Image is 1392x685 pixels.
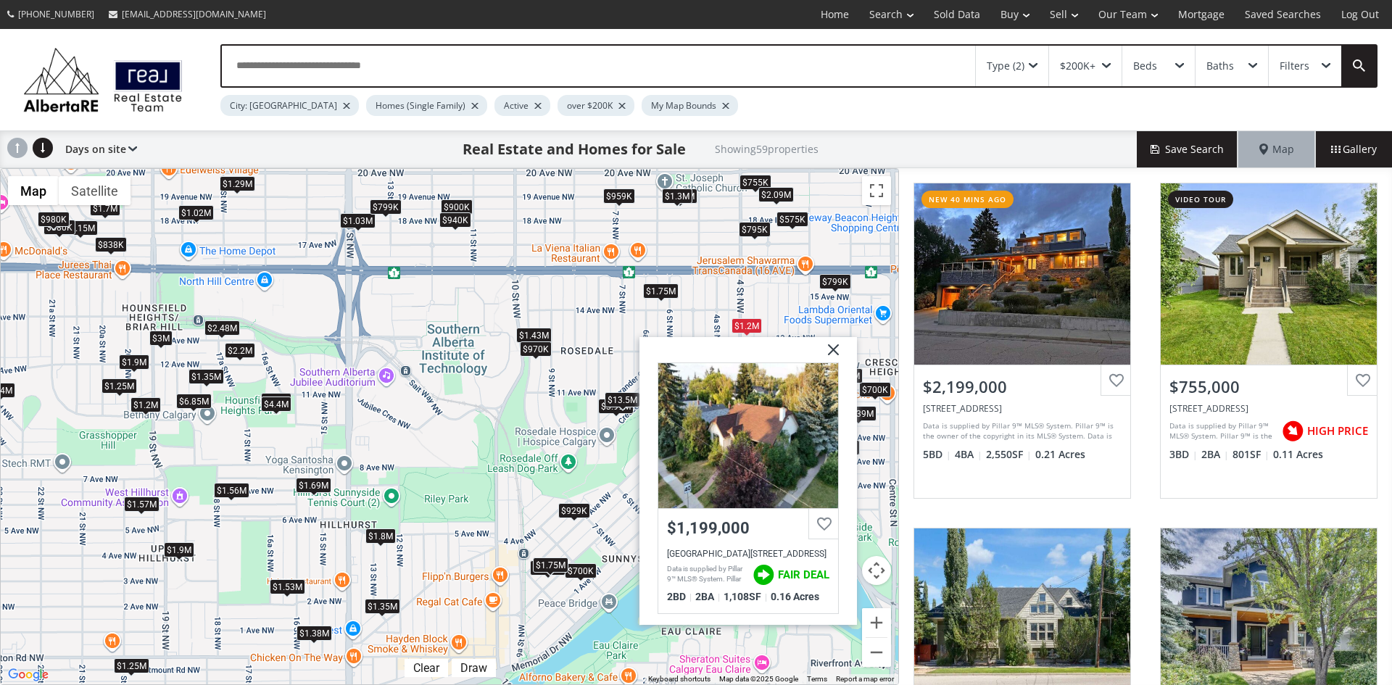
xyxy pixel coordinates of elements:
[1137,131,1238,167] button: Save Search
[862,638,891,667] button: Zoom out
[220,176,255,191] div: $1.29M
[149,331,173,346] div: $3M
[58,131,137,167] div: Days on site
[405,661,448,675] div: Click to clear.
[4,665,52,684] img: Google
[16,43,190,116] img: Logo
[1273,447,1323,462] span: 0.11 Acres
[662,188,692,203] div: $1.3M
[667,564,745,586] div: Data is supplied by Pillar 9™ MLS® System. Pillar 9™ is the owner of the copyright in its MLS® Sy...
[214,482,249,497] div: $1.56M
[643,283,679,299] div: $1.75M
[862,556,891,585] button: Map camera controls
[923,447,951,462] span: 5 BD
[533,557,568,573] div: $1.75M
[605,392,640,407] div: $13.5M
[43,219,75,234] div: $880K
[1201,447,1229,462] span: 2 BA
[642,95,738,116] div: My Map Bounds
[4,665,52,684] a: Open this area in Google Maps (opens a new window)
[1315,131,1392,167] div: Gallery
[1060,61,1095,71] div: $200K+
[1259,142,1294,157] span: Map
[715,144,819,154] h2: Showing 59 properties
[836,675,894,683] a: Report a map error
[667,549,829,559] div: 1402 4 Street NW, Calgary, AB T2M 2Y9
[558,503,590,518] div: $929K
[365,599,400,614] div: $1.35M
[124,497,159,512] div: $1.57M
[1278,417,1307,446] img: rating icon
[1133,61,1157,71] div: Beds
[340,212,376,228] div: $1.03M
[114,657,149,673] div: $1.25M
[899,168,1145,513] a: new 40 mins ago$2,199,000[STREET_ADDRESS]Data is supplied by Pillar 9™ MLS® System. Pillar 9™ is ...
[452,661,496,675] div: Click to draw.
[667,591,692,602] span: 2 BD
[603,188,635,204] div: $959K
[986,447,1032,462] span: 2,550 SF
[164,541,194,557] div: $1.9M
[841,405,877,420] div: $2.39M
[296,478,331,493] div: $1.69M
[923,375,1122,398] div: $2,199,000
[598,399,634,414] div: $3.99M
[8,176,59,205] button: Show street map
[188,369,224,384] div: $1.35M
[370,199,402,214] div: $799K
[119,354,149,370] div: $1.9M
[204,320,240,336] div: $2.48M
[1169,447,1198,462] span: 3 BD
[439,212,471,228] div: $940K
[739,174,771,189] div: $755K
[862,608,891,637] button: Zoom in
[225,343,255,358] div: $2.2M
[1035,447,1085,462] span: 0.21 Acres
[776,211,808,226] div: $575K
[1307,423,1368,439] span: HIGH PRICE
[955,447,982,462] span: 4 BA
[62,220,98,235] div: $1.15M
[778,568,829,581] span: FAIR DEAL
[1280,61,1309,71] div: Filters
[771,591,819,602] span: 0.16 Acres
[739,222,771,237] div: $795K
[59,176,130,205] button: Show satellite imagery
[658,362,839,614] a: $1,199,000[GEOGRAPHIC_DATA][STREET_ADDRESS]Data is supplied by Pillar 9™ MLS® System. Pillar 9™ i...
[90,200,120,215] div: $1.7M
[732,318,762,333] div: $1.2M
[1238,131,1315,167] div: Map
[862,176,891,205] button: Toggle fullscreen view
[923,420,1118,442] div: Data is supplied by Pillar 9™ MLS® System. Pillar 9™ is the owner of the copyright in its MLS® Sy...
[441,199,473,214] div: $900K
[859,381,891,397] div: $700K
[101,378,137,394] div: $1.25M
[494,95,550,116] div: Active
[1232,447,1269,462] span: 801 SF
[1145,168,1392,513] a: video tour$755,000[STREET_ADDRESS]Data is supplied by Pillar 9™ MLS® System. Pillar 9™ is the own...
[261,392,291,407] div: $1.9M
[658,363,838,508] div: 1402 4 Street NW, Calgary, AB T2M 2Y9
[101,1,273,28] a: [EMAIL_ADDRESS][DOMAIN_NAME]
[565,562,597,578] div: $700K
[220,95,359,116] div: City: [GEOGRAPHIC_DATA]
[724,591,767,602] span: 1,108 SF
[178,205,214,220] div: $1.02M
[810,337,846,373] img: x.svg
[261,397,291,412] div: $4.4M
[530,560,565,575] div: $1.75M
[1169,420,1275,442] div: Data is supplied by Pillar 9™ MLS® System. Pillar 9™ is the owner of the copyright in its MLS® Sy...
[95,236,127,252] div: $838K
[38,212,70,227] div: $980K
[758,187,794,202] div: $2.09M
[130,397,161,412] div: $1.2M
[297,625,332,640] div: $1.38M
[807,675,827,683] a: Terms
[987,61,1024,71] div: Type (2)
[1169,375,1368,398] div: $755,000
[648,674,710,684] button: Keyboard shortcuts
[819,273,851,288] div: $799K
[516,328,552,343] div: $1.43M
[176,393,212,408] div: $6.85M
[667,519,829,537] div: $1,199,000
